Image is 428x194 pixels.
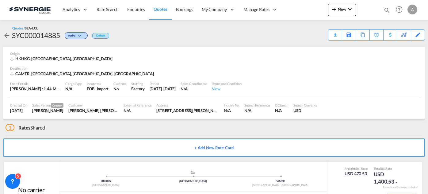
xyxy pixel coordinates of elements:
div: CAMTR [237,179,324,183]
div: CAMTR, Montreal, QC, Americas [10,71,155,76]
div: View [212,86,242,91]
span: Enquiries [127,7,145,12]
span: Sell [381,167,386,170]
div: 30 Sep 2025 [150,86,176,91]
div: Address [156,103,219,107]
div: Change Status Here [60,30,89,40]
md-icon: icon-magnify [384,7,390,14]
div: A [407,5,417,14]
span: New [331,7,353,12]
div: FOB [87,86,94,91]
div: Created On [10,103,27,107]
div: Destination [10,66,418,71]
div: Save As Template [342,30,356,40]
div: N/A [224,108,239,113]
span: Help [394,4,404,15]
div: HKHKG [62,179,149,183]
span: SEA-LCL [25,26,38,30]
div: Freight Rate [345,166,368,171]
div: N/A [65,86,82,91]
div: Inquiry No. [224,103,239,107]
div: USD 1,400.53 [374,171,404,185]
div: No [113,86,126,91]
div: Customs [113,81,126,86]
div: Manish Singh Khati [68,108,119,113]
md-icon: icon-download [331,31,339,35]
div: Remark and Inclusion included [378,185,422,189]
span: Quotes [154,6,167,12]
div: Search Reference [244,103,270,107]
div: Default [92,33,109,39]
div: 431 Rue Locke Saint-Laurent, QC H4T 1X7 [156,108,219,113]
div: Quote PDF is not available at this time [331,30,339,35]
div: USD 470.53 [345,171,368,177]
span: Analytics [63,6,80,13]
div: Factory Stuffing [131,86,144,91]
img: 1f56c880d42311ef80fc7dca854c8e59.png [9,3,51,17]
md-icon: icon-chevron-down [77,34,84,38]
md-icon: assets/icons/custom/ship-fill.svg [189,171,197,174]
div: N/A [275,108,289,113]
div: External Reference [124,103,151,107]
div: [PERSON_NAME] : 1.44 MT | Volumetric Wt : 4.61 CBM | Chargeable Wt : 4.61 W/M [10,86,60,91]
div: Cargo Type [65,81,82,86]
div: - import [94,86,109,91]
div: CC Email [275,103,289,107]
div: icon-arrow-left [3,30,12,40]
md-icon: icon-chevron-down [346,6,353,13]
div: Help [394,4,407,15]
div: N/A [124,108,151,113]
div: Load Details [10,81,60,86]
span: Sell [355,167,361,170]
div: Origin [10,51,418,56]
div: HKHKG, Hong Kong, Europe [10,56,114,61]
md-icon: icon-chevron-down [394,180,399,184]
div: Shared [6,124,45,131]
div: Change Status Here [65,32,88,39]
span: Bookings [176,7,193,12]
button: icon-plus 400-fgNewicon-chevron-down [328,4,356,16]
span: HKHKG, [GEOGRAPHIC_DATA], [GEOGRAPHIC_DATA] [15,56,113,61]
span: My Company [202,6,227,13]
div: [GEOGRAPHIC_DATA] [149,179,236,183]
div: icon-magnify [384,7,390,16]
span: Active [68,34,77,40]
span: Manage Rates [243,6,269,13]
div: N/A [244,108,270,113]
div: USD [293,108,318,113]
div: Search Currency [293,103,318,107]
div: N/A [181,86,207,91]
div: Stuffing [131,81,144,86]
span: Creator [51,103,63,108]
div: Sales Person [32,103,63,108]
div: Sales Coordinator [181,81,207,86]
div: [GEOGRAPHIC_DATA], [GEOGRAPHIC_DATA] [237,183,324,187]
div: Customer [68,103,119,107]
span: 1 [6,124,14,131]
div: SYC000014885 [12,30,60,40]
span: Rates [18,125,31,130]
div: Quotes /SEA-LCL [12,26,38,30]
div: 18 Sep 2025 [10,108,27,113]
button: + Add New Rate Card [3,138,425,157]
md-icon: icon-arrow-left [3,32,10,39]
div: Incoterms [87,81,109,86]
div: No carrier [18,185,45,194]
span: Rate Search [97,7,119,12]
div: [GEOGRAPHIC_DATA] [62,183,149,187]
div: Terms and Condition [212,81,242,86]
div: Total Rate [374,166,404,171]
div: Adriana Groposila [32,108,63,113]
md-icon: icon-plus 400-fg [331,6,338,13]
div: Period [150,81,176,86]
